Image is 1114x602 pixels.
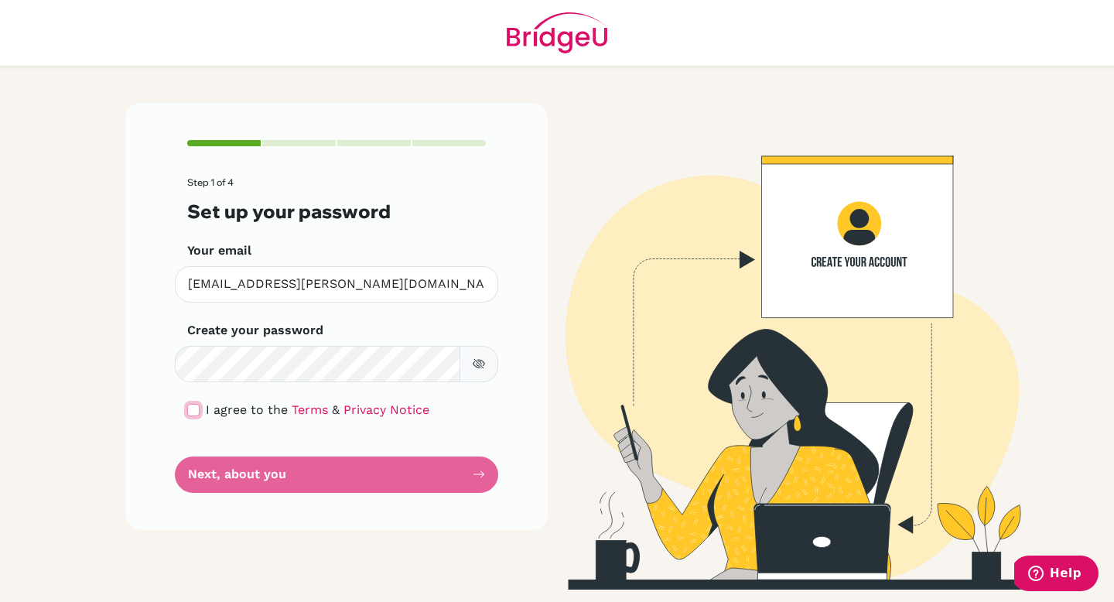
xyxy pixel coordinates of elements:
span: & [332,402,340,417]
span: I agree to the [206,402,288,417]
label: Your email [187,241,251,260]
h3: Set up your password [187,200,486,223]
iframe: Opens a widget where you can find more information [1014,556,1099,594]
span: Step 1 of 4 [187,176,234,188]
label: Create your password [187,321,323,340]
a: Terms [292,402,328,417]
input: Insert your email* [175,266,498,303]
a: Privacy Notice [343,402,429,417]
